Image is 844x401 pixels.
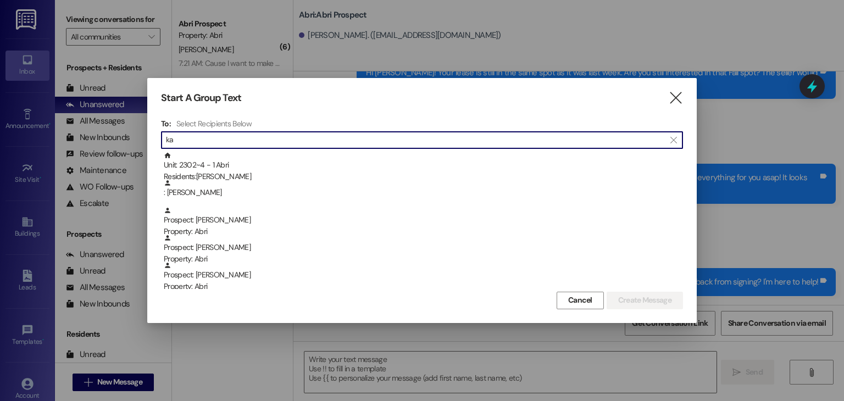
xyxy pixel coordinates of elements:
[668,92,683,104] i: 
[166,132,665,148] input: Search for any contact or apartment
[164,179,683,198] div: : [PERSON_NAME]
[176,119,252,129] h4: Select Recipients Below
[618,294,671,306] span: Create Message
[164,226,683,237] div: Property: Abri
[568,294,592,306] span: Cancel
[164,234,683,265] div: Prospect: [PERSON_NAME]
[161,261,683,289] div: Prospect: [PERSON_NAME]Property: Abri
[665,132,682,148] button: Clear text
[164,253,683,265] div: Property: Abri
[161,234,683,261] div: Prospect: [PERSON_NAME]Property: Abri
[164,207,683,238] div: Prospect: [PERSON_NAME]
[164,152,683,183] div: Unit: 2302~4 - 1 Abri
[164,261,683,293] div: Prospect: [PERSON_NAME]
[607,292,683,309] button: Create Message
[161,179,683,207] div: : [PERSON_NAME]
[557,292,604,309] button: Cancel
[161,207,683,234] div: Prospect: [PERSON_NAME]Property: Abri
[161,152,683,179] div: Unit: 2302~4 - 1 AbriResidents:[PERSON_NAME]
[161,119,171,129] h3: To:
[161,92,241,104] h3: Start A Group Text
[164,281,683,292] div: Property: Abri
[164,171,683,182] div: Residents: [PERSON_NAME]
[670,136,676,144] i: 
